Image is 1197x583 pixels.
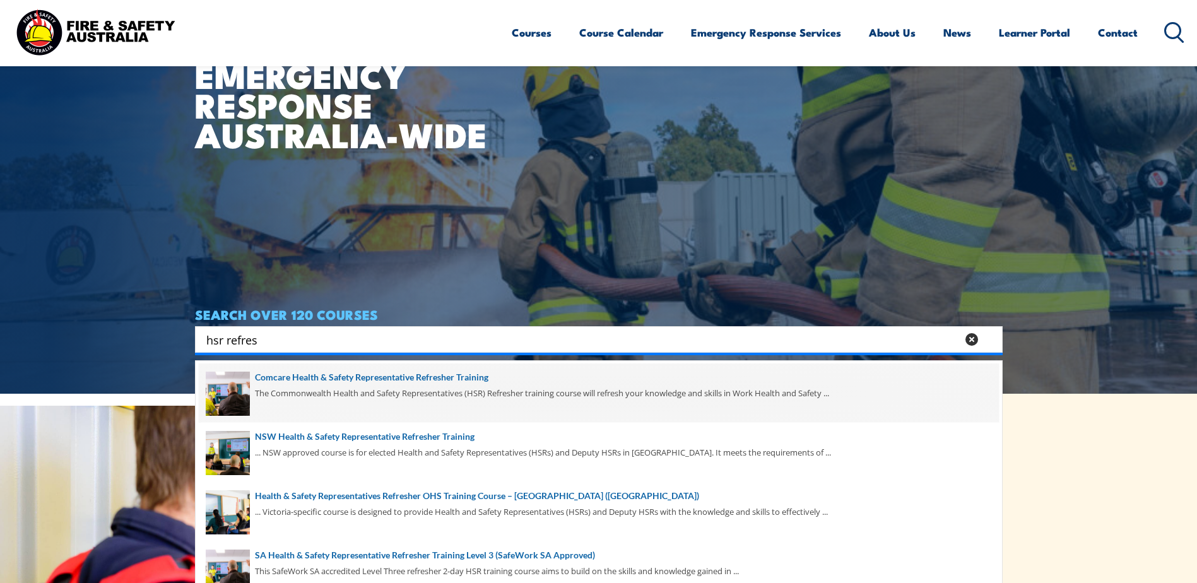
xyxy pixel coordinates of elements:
[209,331,960,348] form: Search form
[1098,16,1138,49] a: Contact
[579,16,663,49] a: Course Calendar
[512,16,551,49] a: Courses
[206,430,992,444] a: NSW Health & Safety Representative Refresher Training
[869,16,916,49] a: About Us
[195,307,1003,321] h4: SEARCH OVER 120 COURSES
[206,548,992,562] a: SA Health & Safety Representative Refresher Training Level 3 (SafeWork SA Approved)
[206,370,992,384] a: Comcare Health & Safety Representative Refresher Training
[206,330,957,349] input: Search input
[999,16,1070,49] a: Learner Portal
[981,331,998,348] button: Search magnifier button
[691,16,841,49] a: Emergency Response Services
[206,489,992,503] a: Health & Safety Representatives Refresher OHS Training Course – [GEOGRAPHIC_DATA] ([GEOGRAPHIC_DA...
[943,16,971,49] a: News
